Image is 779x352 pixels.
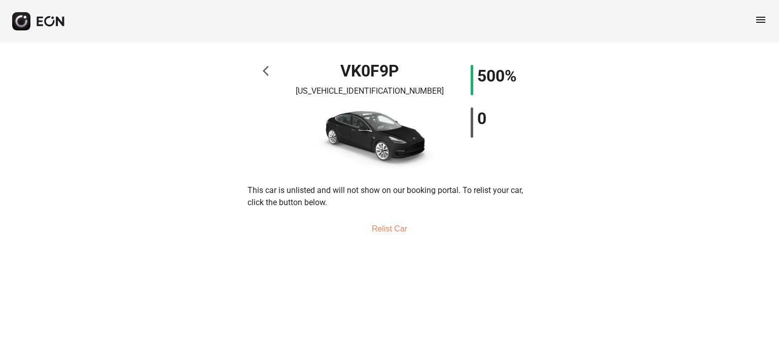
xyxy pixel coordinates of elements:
[477,70,517,82] h1: 500%
[477,112,486,125] h1: 0
[247,184,532,209] p: This car is unlisted and will not show on our booking portal. To relist your car, click the butto...
[755,14,767,26] span: menu
[263,65,275,77] span: arrow_back_ios
[340,65,399,77] h1: VK0F9P
[360,217,419,241] button: Relist Car
[296,85,444,97] p: [US_VEHICLE_IDENTIFICATION_NUMBER]
[299,101,441,172] img: car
